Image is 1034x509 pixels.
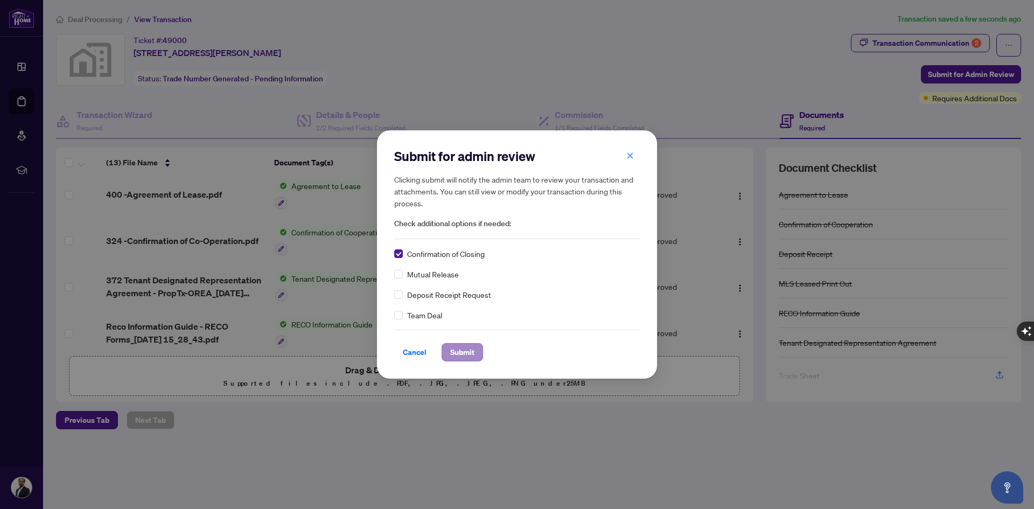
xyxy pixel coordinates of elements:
span: close [626,152,634,159]
button: Open asap [991,471,1023,504]
h2: Submit for admin review [394,148,640,165]
span: Mutual Release [407,268,459,280]
span: Submit [450,344,474,361]
span: Confirmation of Closing [407,248,485,260]
h5: Clicking submit will notify the admin team to review your transaction and attachments. You can st... [394,173,640,209]
span: Cancel [403,344,427,361]
button: Submit [442,343,483,361]
button: Cancel [394,343,435,361]
span: Deposit Receipt Request [407,289,491,301]
span: Check additional options if needed: [394,218,640,230]
span: Team Deal [407,309,442,321]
